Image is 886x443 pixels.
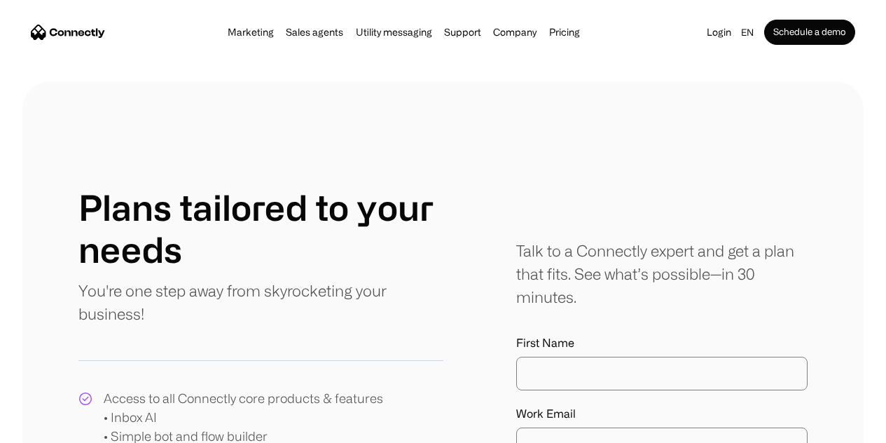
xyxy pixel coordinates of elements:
[516,407,808,421] label: Work Email
[493,22,537,42] div: Company
[741,22,754,42] div: en
[516,336,808,350] label: First Name
[440,27,485,38] a: Support
[31,22,105,43] a: home
[764,20,855,45] a: Schedule a demo
[28,418,84,438] ul: Language list
[352,27,436,38] a: Utility messaging
[78,279,443,325] p: You're one step away from skyrocketing your business!
[735,22,764,42] div: en
[545,27,584,38] a: Pricing
[702,22,735,42] a: Login
[282,27,347,38] a: Sales agents
[489,22,541,42] div: Company
[223,27,278,38] a: Marketing
[14,417,84,438] aside: Language selected: English
[78,186,443,271] h1: Plans tailored to your needs
[516,239,808,308] div: Talk to a Connectly expert and get a plan that fits. See what’s possible—in 30 minutes.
